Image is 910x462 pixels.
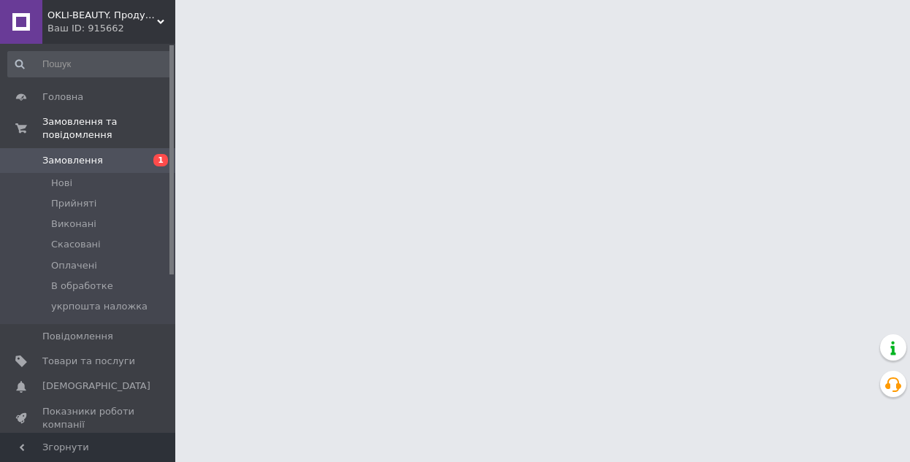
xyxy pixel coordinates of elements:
[51,259,97,272] span: Оплачені
[51,197,96,210] span: Прийняті
[42,380,150,393] span: [DEMOGRAPHIC_DATA]
[47,22,175,35] div: Ваш ID: 915662
[42,355,135,368] span: Товари та послуги
[153,154,168,166] span: 1
[42,405,135,431] span: Показники роботи компанії
[51,238,101,251] span: Скасовані
[42,91,83,104] span: Головна
[51,280,113,293] span: В обработке
[42,330,113,343] span: Повідомлення
[42,154,103,167] span: Замовлення
[47,9,157,22] span: OKLI-BEAUTY. Продукція для майстрів манікюру та бровістів.
[51,177,72,190] span: Нові
[7,51,172,77] input: Пошук
[42,115,175,142] span: Замовлення та повідомлення
[51,300,148,313] span: укрпошта наложка
[51,217,96,231] span: Виконані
